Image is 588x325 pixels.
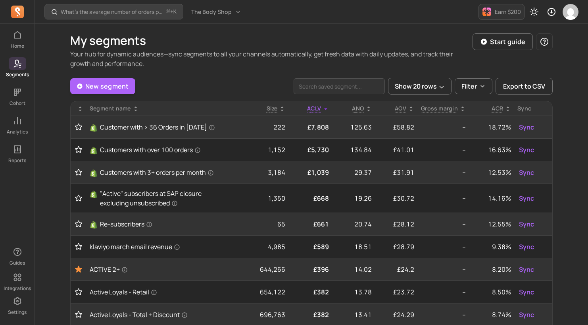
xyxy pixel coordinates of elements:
p: 14.02 [335,265,372,274]
button: Toggle favorite [74,243,83,251]
span: Sync [519,168,534,177]
p: £30.72 [378,193,414,203]
span: The Body Shop [191,8,232,16]
p: AOV [395,104,406,112]
button: Earn $200 [478,4,525,20]
p: Home [11,43,24,49]
span: Active Loyals - Total + Discount [90,310,188,319]
button: Toggle favorite [74,146,83,154]
p: Guides [10,260,25,266]
a: ShopifyCustomers with over 100 orders [90,145,228,155]
p: 696,763 [234,310,285,319]
img: Shopify [90,169,98,177]
button: Toggle favorite [74,168,83,176]
img: avatar [563,4,578,20]
span: Customers with 3+ orders per month [100,168,214,177]
p: -- [421,168,466,177]
span: klaviyo march email revenue [90,242,180,251]
p: £396 [292,265,329,274]
p: -- [421,265,466,274]
p: 1,152 [234,145,285,155]
p: 29.37 [335,168,372,177]
span: Customers with over 100 orders [100,145,201,155]
span: Re-subscribers [100,219,152,229]
span: Customer with > 36 Orders in [DATE] [100,122,215,132]
p: Earn $200 [495,8,521,16]
p: 1,350 [234,193,285,203]
a: ShopifyCustomer with > 36 Orders in [DATE] [90,122,228,132]
p: 644,266 [234,265,285,274]
p: ACR [492,104,503,112]
p: 20.74 [335,219,372,229]
button: Sync [517,263,536,276]
p: £5,730 [292,145,329,155]
span: + [167,8,177,16]
p: £28.79 [378,242,414,251]
span: Sync [519,145,534,155]
span: Sync [519,242,534,251]
p: -- [421,145,466,155]
kbd: K [173,9,177,15]
p: £28.12 [378,219,414,229]
p: 8.74% [472,310,511,319]
p: £661 [292,219,329,229]
span: Active Loyals - Retail [90,287,157,297]
p: £31.91 [378,168,414,177]
button: Toggle favorite [74,220,83,228]
p: -- [421,219,466,229]
p: Segments [6,72,29,78]
p: £58.82 [378,122,414,132]
p: £41.01 [378,145,414,155]
div: Segment name [90,104,228,112]
p: Cohort [10,100,25,106]
button: Show 20 rows [388,78,452,95]
button: Sync [517,121,536,133]
p: 14.16% [472,193,511,203]
p: Start guide [490,37,525,46]
a: klaviyo march email revenue [90,242,228,251]
p: £24.29 [378,310,414,319]
p: 13.41 [335,310,372,319]
p: -- [421,242,466,251]
p: Integrations [4,285,31,292]
span: Sync [519,310,534,319]
h1: My segments [70,33,473,48]
p: 19.26 [335,193,372,203]
p: 65 [234,219,285,229]
span: Sync [519,265,534,274]
p: £24.2 [378,265,414,274]
p: £23.72 [378,287,414,297]
p: £382 [292,287,329,297]
p: -- [421,193,466,203]
button: Toggle favorite [74,265,83,274]
div: Sync [517,104,549,112]
button: Sync [517,143,536,156]
span: Sync [519,219,534,229]
p: 654,122 [234,287,285,297]
a: Active Loyals - Total + Discount [90,310,228,319]
p: £668 [292,193,329,203]
span: "Active" subscribers at SAP closure excluding unsubscribed [100,189,228,208]
button: Toggle favorite [74,311,83,319]
p: £1,039 [292,168,329,177]
button: The Body Shop [186,5,246,19]
a: ShopifyCustomers with 3+ orders per month [90,168,228,177]
p: 18.51 [335,242,372,251]
a: ACTIVE 2+ [90,265,228,274]
span: Sync [519,193,534,203]
img: Shopify [90,190,98,198]
p: 4,985 [234,242,285,251]
span: Export to CSV [503,81,545,91]
button: Sync [517,192,536,205]
button: Start guide [473,33,533,50]
p: -- [421,122,466,132]
button: Guides [9,244,26,268]
p: Analytics [7,129,28,135]
button: Toggle favorite [74,123,83,131]
a: ShopifyRe-subscribers [90,219,228,229]
p: -- [421,310,466,319]
button: Sync [517,286,536,298]
p: 134.84 [335,145,372,155]
span: Sync [519,287,534,297]
span: ANO [352,104,364,112]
